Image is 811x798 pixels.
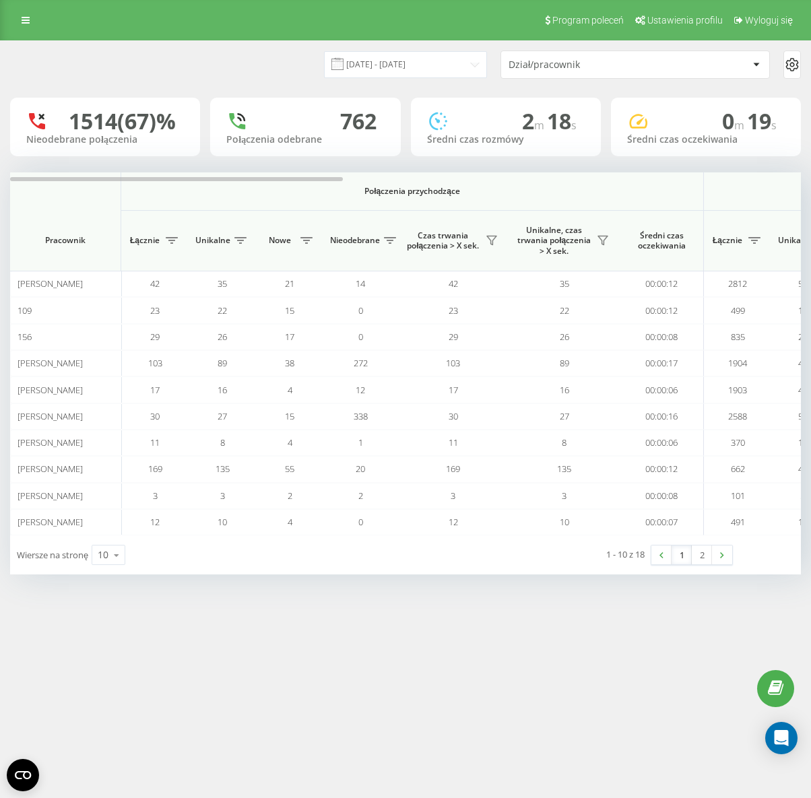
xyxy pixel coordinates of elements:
[18,277,83,290] span: [PERSON_NAME]
[354,410,368,422] span: 338
[18,384,83,396] span: [PERSON_NAME]
[356,277,365,290] span: 14
[509,59,670,71] div: Dział/pracownik
[571,118,577,133] span: s
[552,15,624,26] span: Program poleceń
[627,134,785,145] div: Średni czas oczekiwania
[446,357,460,369] span: 103
[216,463,230,475] span: 135
[18,436,83,448] span: [PERSON_NAME]
[218,357,227,369] span: 89
[620,430,704,456] td: 00:00:06
[620,376,704,403] td: 00:00:06
[731,436,745,448] span: 370
[148,357,162,369] span: 103
[449,277,458,290] span: 42
[449,436,458,448] span: 11
[765,722,798,754] div: Open Intercom Messenger
[745,15,793,26] span: Wyloguj się
[692,545,712,564] a: 2
[220,436,225,448] span: 8
[728,410,747,422] span: 2588
[26,134,184,145] div: Nieodebrane połączenia
[354,357,368,369] span: 272
[17,549,88,561] span: Wiersze na stronę
[449,304,458,317] span: 23
[731,331,745,343] span: 835
[747,106,777,135] span: 19
[153,490,158,502] span: 3
[18,490,83,502] span: [PERSON_NAME]
[734,118,747,133] span: m
[148,463,162,475] span: 169
[620,483,704,509] td: 00:00:08
[18,357,83,369] span: [PERSON_NAME]
[218,304,227,317] span: 22
[285,463,294,475] span: 55
[560,410,569,422] span: 27
[18,304,32,317] span: 109
[547,106,577,135] span: 18
[288,436,292,448] span: 4
[620,350,704,376] td: 00:00:17
[358,436,363,448] span: 1
[358,516,363,528] span: 0
[728,384,747,396] span: 1903
[560,357,569,369] span: 89
[449,331,458,343] span: 29
[771,118,777,133] span: s
[150,410,160,422] span: 30
[288,490,292,502] span: 2
[711,235,744,246] span: Łącznie
[731,516,745,528] span: 491
[18,331,32,343] span: 156
[358,490,363,502] span: 2
[560,304,569,317] span: 22
[731,304,745,317] span: 499
[285,304,294,317] span: 15
[449,384,458,396] span: 17
[731,463,745,475] span: 662
[150,436,160,448] span: 11
[220,490,225,502] span: 3
[800,490,810,502] span: 52
[128,235,162,246] span: Łącznie
[98,548,108,562] div: 10
[446,463,460,475] span: 169
[560,331,569,343] span: 26
[226,134,384,145] div: Połączenia odebrane
[449,516,458,528] span: 12
[285,277,294,290] span: 21
[285,357,294,369] span: 38
[560,384,569,396] span: 16
[451,490,455,502] span: 3
[218,384,227,396] span: 16
[534,118,547,133] span: m
[620,297,704,323] td: 00:00:12
[150,384,160,396] span: 17
[731,490,745,502] span: 101
[647,15,723,26] span: Ustawienia profilu
[620,509,704,535] td: 00:00:07
[288,516,292,528] span: 4
[218,277,227,290] span: 35
[620,271,704,297] td: 00:00:12
[7,759,39,791] button: Open CMP widget
[150,331,160,343] span: 29
[728,357,747,369] span: 1904
[620,324,704,350] td: 00:00:08
[150,277,160,290] span: 42
[620,456,704,482] td: 00:00:12
[18,516,83,528] span: [PERSON_NAME]
[18,410,83,422] span: [PERSON_NAME]
[22,235,109,246] span: Pracownik
[285,331,294,343] span: 17
[630,230,693,251] span: Średni czas oczekiwania
[358,304,363,317] span: 0
[18,463,83,475] span: [PERSON_NAME]
[356,384,365,396] span: 12
[606,547,645,561] div: 1 - 10 z 18
[195,235,230,246] span: Unikalne
[560,516,569,528] span: 10
[560,277,569,290] span: 35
